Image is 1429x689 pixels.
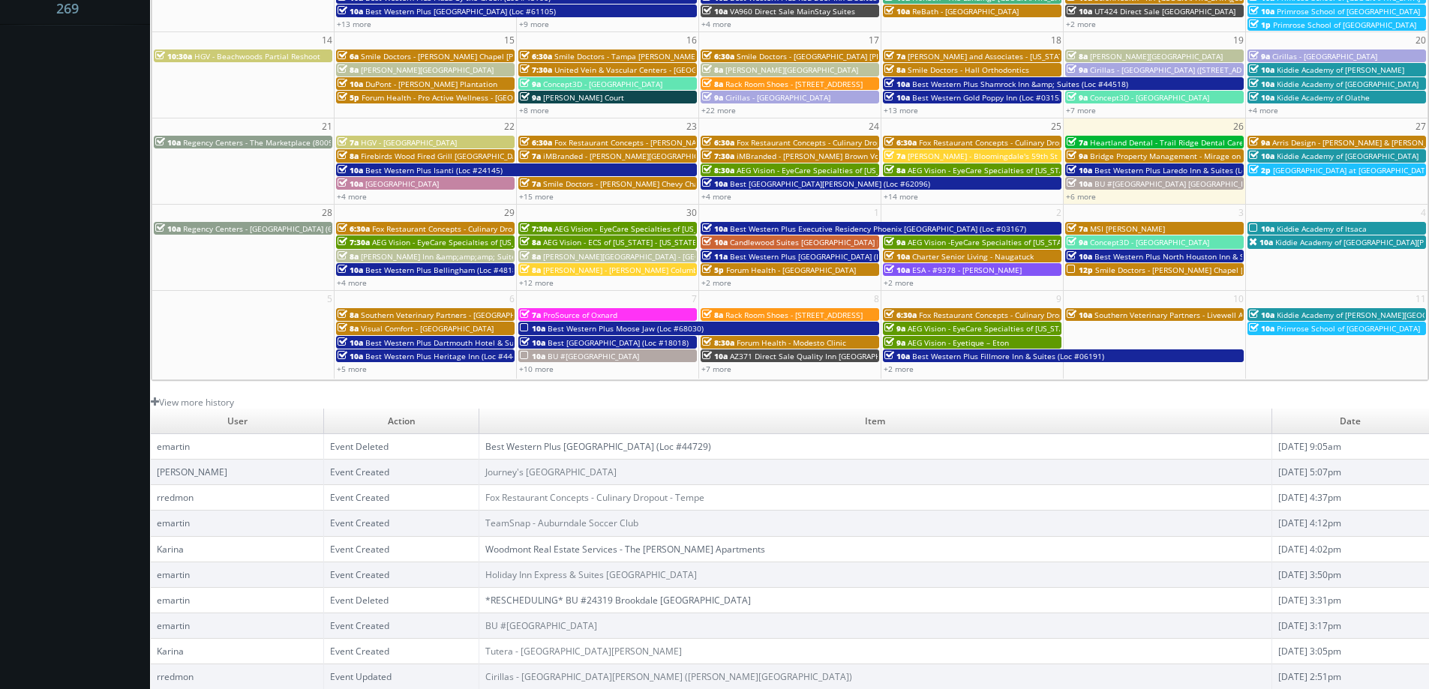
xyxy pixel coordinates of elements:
[520,265,541,275] span: 8a
[1249,6,1274,16] span: 10a
[151,613,324,638] td: emartin
[884,64,905,75] span: 8a
[1067,310,1092,320] span: 10a
[508,291,516,307] span: 6
[884,251,910,262] span: 10a
[685,32,698,48] span: 16
[151,433,324,459] td: emartin
[326,291,334,307] span: 5
[155,51,192,61] span: 10:30a
[520,251,541,262] span: 8a
[1273,19,1416,30] span: Primrose School of [GEOGRAPHIC_DATA]
[1249,165,1271,175] span: 2p
[867,32,881,48] span: 17
[1049,32,1063,48] span: 18
[884,277,914,288] a: +2 more
[365,6,556,16] span: Best Western Plus [GEOGRAPHIC_DATA] (Loc #61105)
[1277,79,1418,89] span: Kiddie Academy of [GEOGRAPHIC_DATA]
[908,337,1009,348] span: AEG Vision - Eyetique – Eton
[737,137,974,148] span: Fox Restaurant Concepts - Culinary Dropout - [GEOGRAPHIC_DATA]
[1090,151,1302,161] span: Bridge Property Management - Mirage on [PERSON_NAME]
[701,191,731,202] a: +4 more
[324,562,479,587] td: Event Created
[1094,178,1262,189] span: BU #[GEOGRAPHIC_DATA] [GEOGRAPHIC_DATA]
[1277,64,1404,75] span: Kiddie Academy of [PERSON_NAME]
[520,310,541,320] span: 7a
[485,543,765,556] a: Woodmont Real Estate Services - The [PERSON_NAME] Apartments
[324,536,479,562] td: Event Created
[884,92,910,103] span: 10a
[520,178,541,189] span: 7a
[702,351,728,361] span: 10a
[1067,178,1092,189] span: 10a
[702,310,723,320] span: 8a
[702,251,728,262] span: 11a
[151,587,324,613] td: emartin
[151,409,324,434] td: User
[1090,237,1209,247] span: Concept3D - [GEOGRAPHIC_DATA]
[702,51,734,61] span: 6:30a
[1055,205,1063,220] span: 2
[1249,51,1270,61] span: 9a
[503,118,516,134] span: 22
[338,165,363,175] span: 10a
[1067,251,1092,262] span: 10a
[503,205,516,220] span: 29
[338,323,359,334] span: 8a
[520,323,545,334] span: 10a
[908,165,1349,175] span: AEG Vision - EyeCare Specialties of [US_STATE] – Drs. [PERSON_NAME] and [PERSON_NAME]-Ost and Ass...
[1271,485,1429,511] td: [DATE] 4:37pm
[554,64,747,75] span: United Vein & Vascular Centers - [GEOGRAPHIC_DATA]
[1272,51,1377,61] span: Cirillas - [GEOGRAPHIC_DATA]
[872,291,881,307] span: 8
[884,6,910,16] span: 10a
[1271,511,1429,536] td: [DATE] 4:12pm
[919,137,1156,148] span: Fox Restaurant Concepts - Culinary Dropout - [GEOGRAPHIC_DATA]
[737,51,978,61] span: Smile Doctors - [GEOGRAPHIC_DATA] [PERSON_NAME] Orthodontics
[1271,409,1429,434] td: Date
[324,485,479,511] td: Event Created
[361,251,581,262] span: [PERSON_NAME] Inn &amp;amp;amp; Suites [PERSON_NAME]
[912,265,1022,275] span: ESA - #9378 - [PERSON_NAME]
[702,265,724,275] span: 5p
[1067,92,1088,103] span: 9a
[1067,237,1088,247] span: 9a
[884,323,905,334] span: 9a
[1249,64,1274,75] span: 10a
[485,466,617,478] a: Journey's [GEOGRAPHIC_DATA]
[737,337,846,348] span: Forum Health - Modesto Clinic
[520,337,545,348] span: 10a
[702,165,734,175] span: 8:30a
[1271,433,1429,459] td: [DATE] 9:05am
[1095,265,1349,275] span: Smile Doctors - [PERSON_NAME] Chapel [PERSON_NAME] Orthodontics
[372,223,609,234] span: Fox Restaurant Concepts - Culinary Dropout - [GEOGRAPHIC_DATA]
[730,237,950,247] span: Candlewood Suites [GEOGRAPHIC_DATA] [GEOGRAPHIC_DATA]
[1067,6,1092,16] span: 10a
[324,511,479,536] td: Event Created
[1067,265,1093,275] span: 12p
[884,105,918,115] a: +13 more
[338,223,370,234] span: 6:30a
[361,310,547,320] span: Southern Veterinary Partners - [GEOGRAPHIC_DATA]
[702,92,723,103] span: 9a
[1066,191,1096,202] a: +6 more
[485,568,697,581] a: Holiday Inn Express & Suites [GEOGRAPHIC_DATA]
[737,165,981,175] span: AEG Vision - EyeCare Specialties of [US_STATE] - A1A Family EyeCare
[702,237,728,247] span: 10a
[324,613,479,638] td: Event Created
[1237,205,1245,220] span: 3
[1090,223,1165,234] span: MSI [PERSON_NAME]
[701,19,731,29] a: +4 more
[554,137,816,148] span: Fox Restaurant Concepts - [PERSON_NAME] Cocina - [GEOGRAPHIC_DATA]
[338,351,363,361] span: 10a
[1414,32,1427,48] span: 20
[690,291,698,307] span: 7
[726,265,856,275] span: Forum Health - [GEOGRAPHIC_DATA]
[701,277,731,288] a: +2 more
[1094,251,1311,262] span: Best Western Plus North Houston Inn & Suites (Loc #44475)
[1094,165,1282,175] span: Best Western Plus Laredo Inn & Suites (Loc #44702)
[725,310,863,320] span: Rack Room Shoes - [STREET_ADDRESS]
[908,151,1058,161] span: [PERSON_NAME] - Bloomingdale's 59th St
[485,491,704,504] a: Fox Restaurant Concepts - Culinary Dropout - Tempe
[338,151,359,161] span: 8a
